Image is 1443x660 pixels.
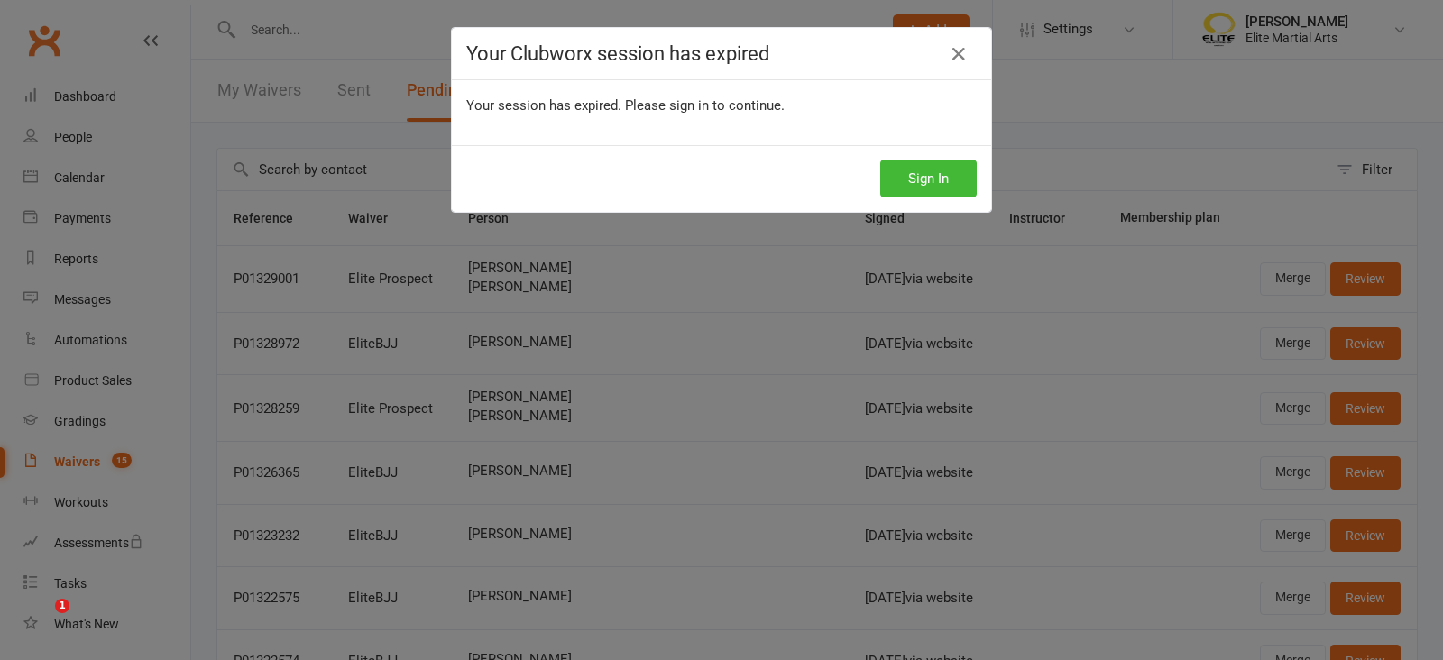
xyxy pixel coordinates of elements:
[880,160,977,197] button: Sign In
[18,599,61,642] iframe: Intercom live chat
[944,40,973,69] a: Close
[55,599,69,613] span: 1
[466,42,977,65] h4: Your Clubworx session has expired
[466,97,785,114] span: Your session has expired. Please sign in to continue.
